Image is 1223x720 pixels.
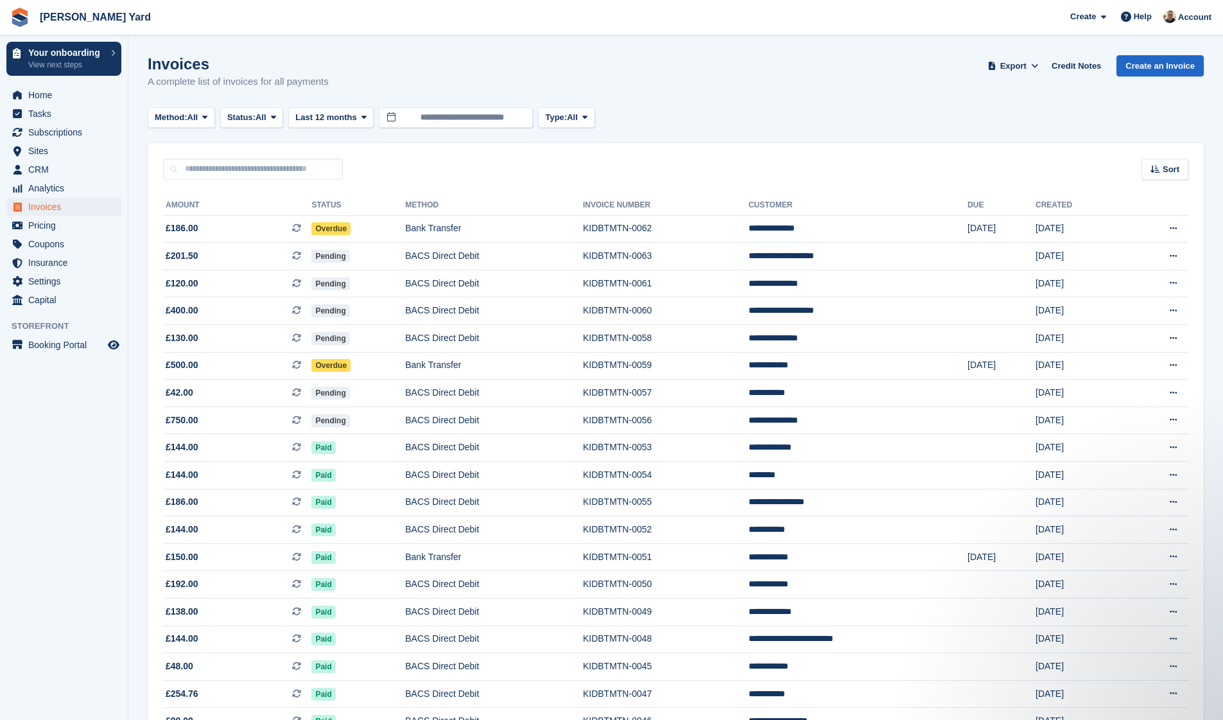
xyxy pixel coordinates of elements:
span: Paid [311,523,335,536]
td: [DATE] [1036,215,1123,243]
td: KIDBTMTN-0048 [583,626,749,653]
td: BACS Direct Debit [405,434,583,462]
td: BACS Direct Debit [405,407,583,434]
button: Method: All [148,107,215,128]
p: Your onboarding [28,48,105,57]
span: Paid [311,688,335,701]
td: [DATE] [1036,270,1123,297]
td: KIDBTMTN-0054 [583,462,749,489]
td: BACS Direct Debit [405,380,583,407]
td: [DATE] [1036,516,1123,544]
span: £186.00 [166,495,198,509]
td: [DATE] [1036,489,1123,516]
td: [DATE] [1036,680,1123,708]
span: Method: [155,111,187,124]
span: Pending [311,414,349,427]
a: menu [6,161,121,179]
span: Paid [311,441,335,454]
span: Create [1070,10,1096,23]
td: KIDBTMTN-0053 [583,434,749,462]
a: menu [6,235,121,253]
span: Pending [311,332,349,345]
span: Pricing [28,216,105,234]
span: Settings [28,272,105,290]
span: All [256,111,266,124]
th: Method [405,195,583,216]
span: Invoices [28,198,105,216]
td: [DATE] [1036,243,1123,270]
td: KIDBTMTN-0063 [583,243,749,270]
a: menu [6,291,121,309]
span: Paid [311,551,335,564]
span: Type: [545,111,567,124]
span: Coupons [28,235,105,253]
td: BACS Direct Debit [405,325,583,353]
td: BACS Direct Debit [405,571,583,599]
span: Overdue [311,359,351,372]
td: [DATE] [1036,380,1123,407]
a: menu [6,142,121,160]
span: £500.00 [166,358,198,372]
th: Created [1036,195,1123,216]
span: Last 12 months [295,111,356,124]
span: Pending [311,277,349,290]
a: Preview store [106,337,121,353]
a: menu [6,123,121,141]
td: [DATE] [1036,571,1123,599]
span: £144.00 [166,441,198,454]
span: Pending [311,304,349,317]
a: Create an Invoice [1116,55,1204,76]
a: menu [6,179,121,197]
td: [DATE] [1036,297,1123,325]
span: CRM [28,161,105,179]
span: £400.00 [166,304,198,317]
td: [DATE] [967,352,1036,380]
td: [DATE] [1036,462,1123,489]
td: KIDBTMTN-0050 [583,571,749,599]
td: Bank Transfer [405,352,583,380]
td: KIDBTMTN-0058 [583,325,749,353]
span: Booking Portal [28,336,105,354]
span: £138.00 [166,605,198,619]
span: Paid [311,578,335,591]
td: BACS Direct Debit [405,297,583,325]
td: [DATE] [1036,407,1123,434]
span: Sort [1163,163,1179,176]
td: BACS Direct Debit [405,489,583,516]
span: £144.00 [166,632,198,645]
a: menu [6,216,121,234]
span: Paid [311,496,335,509]
button: Status: All [220,107,283,128]
span: £192.00 [166,577,198,591]
span: All [567,111,578,124]
span: Overdue [311,222,351,235]
td: KIDBTMTN-0052 [583,516,749,544]
th: Amount [163,195,311,216]
td: KIDBTMTN-0045 [583,653,749,681]
span: £750.00 [166,414,198,427]
button: Export [985,55,1041,76]
button: Type: All [538,107,594,128]
td: BACS Direct Debit [405,462,583,489]
td: KIDBTMTN-0061 [583,270,749,297]
span: Insurance [28,254,105,272]
span: Help [1134,10,1152,23]
td: [DATE] [1036,434,1123,462]
td: KIDBTMTN-0047 [583,680,749,708]
span: Status: [227,111,256,124]
th: Due [967,195,1036,216]
a: menu [6,86,121,104]
a: menu [6,105,121,123]
td: KIDBTMTN-0060 [583,297,749,325]
img: Si Allen [1163,10,1176,23]
td: KIDBTMTN-0049 [583,599,749,626]
td: [DATE] [1036,653,1123,681]
td: [DATE] [1036,599,1123,626]
td: [DATE] [967,215,1036,243]
span: £201.50 [166,249,198,263]
span: Paid [311,606,335,619]
td: [DATE] [967,543,1036,571]
th: Customer [749,195,967,216]
span: £120.00 [166,277,198,290]
span: Paid [311,469,335,482]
